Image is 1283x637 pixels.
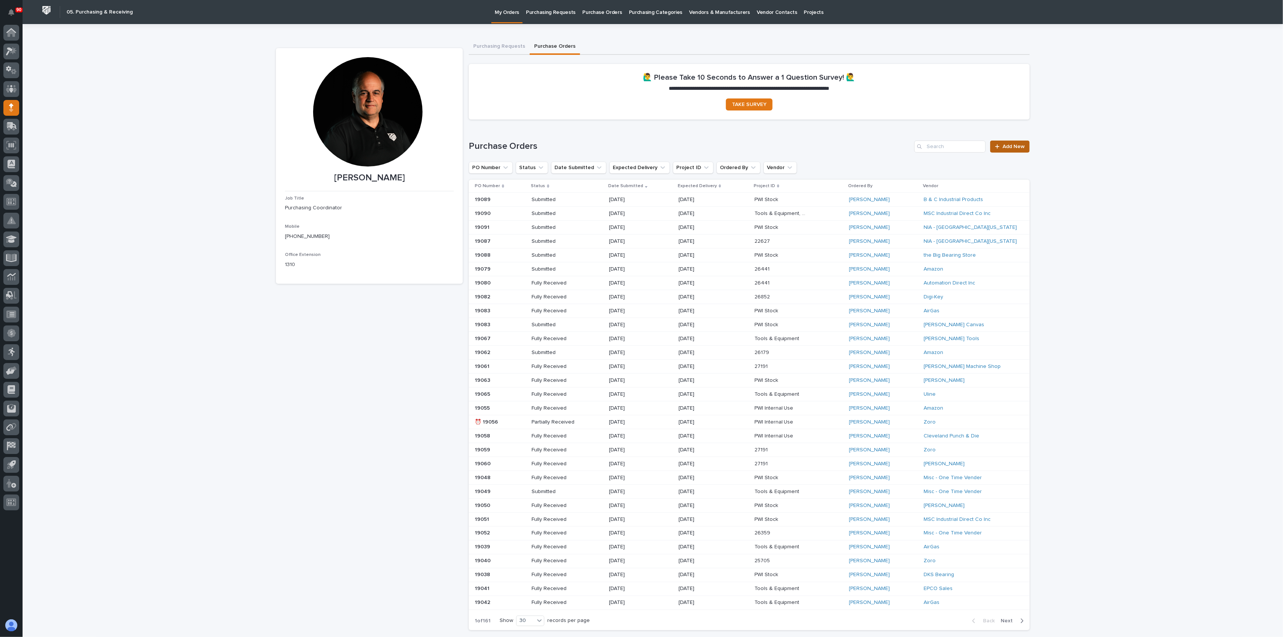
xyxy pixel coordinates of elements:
tr: 1904919049 Submitted[DATE][DATE]Tools & EquipmentTools & Equipment [PERSON_NAME] Misc - One Time ... [469,484,1030,498]
p: Fully Received [532,377,585,384]
a: Misc - One Time Vender [924,530,982,536]
a: Cleveland Punch & Die [924,433,979,439]
p: Tools & Equipment [754,598,801,606]
p: records per page [547,617,590,624]
tr: 1906719067 Fully Received[DATE][DATE]Tools & EquipmentTools & Equipment [PERSON_NAME] [PERSON_NAM... [469,332,1030,346]
a: [PERSON_NAME] [849,197,890,203]
button: Notifications [3,5,19,20]
a: the Big Bearing Store [924,252,976,259]
p: Tools & Equipment [754,584,801,592]
p: 90 [17,7,21,12]
a: [PERSON_NAME] [924,502,965,509]
h2: 05. Purchasing & Receiving [67,9,133,15]
p: 26441 [754,265,771,272]
p: Purchasing Coordinator [285,204,454,212]
input: Search [914,141,986,153]
p: Fully Received [532,461,585,467]
button: Ordered By [716,162,760,174]
a: [PERSON_NAME] [849,405,890,412]
a: Misc - One Time Vender [924,475,982,481]
a: [PERSON_NAME] [849,433,890,439]
p: Fully Received [532,516,585,523]
a: [PERSON_NAME] [849,377,890,384]
p: Expected Delivery [678,182,717,190]
tr: 1905219052 Fully Received[DATE][DATE]2635926359 [PERSON_NAME] Misc - One Time Vender [469,526,1030,540]
p: 19062 [475,348,492,356]
tr: 1904019040 Fully Received[DATE][DATE]2570525705 [PERSON_NAME] Zoro [469,554,1030,568]
button: users-avatar [3,617,19,633]
p: 19042 [475,598,492,606]
tr: 1909019090 Submitted[DATE][DATE]Tools & Equipment, PWI StockTools & Equipment, PWI Stock [PERSON_... [469,207,1030,221]
p: 19040 [475,556,492,564]
p: 19067 [475,334,492,342]
p: 19048 [475,473,492,481]
a: [PERSON_NAME] [849,224,890,231]
p: [DATE] [609,419,663,425]
p: [DATE] [679,266,732,272]
tr: 1903919039 Fully Received[DATE][DATE]Tools & EquipmentTools & Equipment [PERSON_NAME] AirGas [469,540,1030,554]
p: Submitted [532,252,585,259]
p: Fully Received [532,586,585,592]
a: Zoro [924,447,936,453]
p: PWI Stock [754,501,780,509]
a: [PERSON_NAME] [849,447,890,453]
a: [PERSON_NAME] [849,461,890,467]
p: [DATE] [609,572,663,578]
a: Digi-Key [924,294,943,300]
p: 19087 [475,237,492,245]
p: 27191 [754,362,769,370]
a: B & C Industrial Products [924,197,983,203]
p: 19079 [475,265,492,272]
p: [DATE] [679,294,732,300]
p: [DATE] [679,558,732,564]
a: Zoro [924,419,936,425]
a: Amazon [924,350,943,356]
p: Ordered By [848,182,873,190]
p: PO Number [475,182,500,190]
p: Submitted [532,322,585,328]
tr: 1906319063 Fully Received[DATE][DATE]PWI StockPWI Stock [PERSON_NAME] [PERSON_NAME] [469,374,1030,387]
p: [DATE] [609,391,663,398]
span: Mobile [285,224,300,229]
p: 27191 [754,459,769,467]
p: Submitted [532,197,585,203]
span: Add New [1003,144,1025,149]
p: Fully Received [532,363,585,370]
h1: Purchase Orders [469,141,911,152]
p: [DATE] [609,197,663,203]
span: Job Title [285,196,304,201]
button: Expected Delivery [609,162,670,174]
a: [PERSON_NAME] Tools [924,336,979,342]
a: [PERSON_NAME] [849,363,890,370]
p: PWI Stock [754,251,780,259]
a: Uline [924,391,936,398]
a: AirGas [924,308,939,314]
p: PWI Stock [754,320,780,328]
p: Fully Received [532,294,585,300]
p: [DATE] [679,391,732,398]
p: Submitted [532,210,585,217]
p: [DATE] [609,586,663,592]
tr: 1908019080 Fully Received[DATE][DATE]2644126441 [PERSON_NAME] Automation Direct Inc [469,276,1030,290]
tr: 1904819048 Fully Received[DATE][DATE]PWI StockPWI Stock [PERSON_NAME] Misc - One Time Vender [469,471,1030,484]
p: 19090 [475,209,492,217]
tr: 1909119091 Submitted[DATE][DATE]PWI StockPWI Stock [PERSON_NAME] NIA - [GEOGRAPHIC_DATA][US_STATE... [469,221,1030,235]
a: [PERSON_NAME] [849,322,890,328]
p: 19083 [475,320,492,328]
p: [DATE] [609,489,663,495]
tr: 1905119051 Fully Received[DATE][DATE]PWI StockPWI Stock [PERSON_NAME] MSC Industrial Direct Co Inc [469,512,1030,526]
p: 19088 [475,251,492,259]
p: [DATE] [609,363,663,370]
p: Tools & Equipment, PWI Stock [754,209,810,217]
p: 19059 [475,445,492,453]
p: Submitted [532,224,585,231]
p: [DATE] [679,377,732,384]
button: Purchasing Requests [469,39,530,55]
p: 26179 [754,348,771,356]
p: [DATE] [609,433,663,439]
tr: 1908919089 Submitted[DATE][DATE]PWI StockPWI Stock [PERSON_NAME] B & C Industrial Products [469,193,1030,207]
button: Purchase Orders [530,39,580,55]
tr: 1904119041 Fully Received[DATE][DATE]Tools & EquipmentTools & Equipment [PERSON_NAME] EPCO Sales [469,582,1030,596]
p: [DATE] [679,405,732,412]
p: Project ID [754,182,775,190]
